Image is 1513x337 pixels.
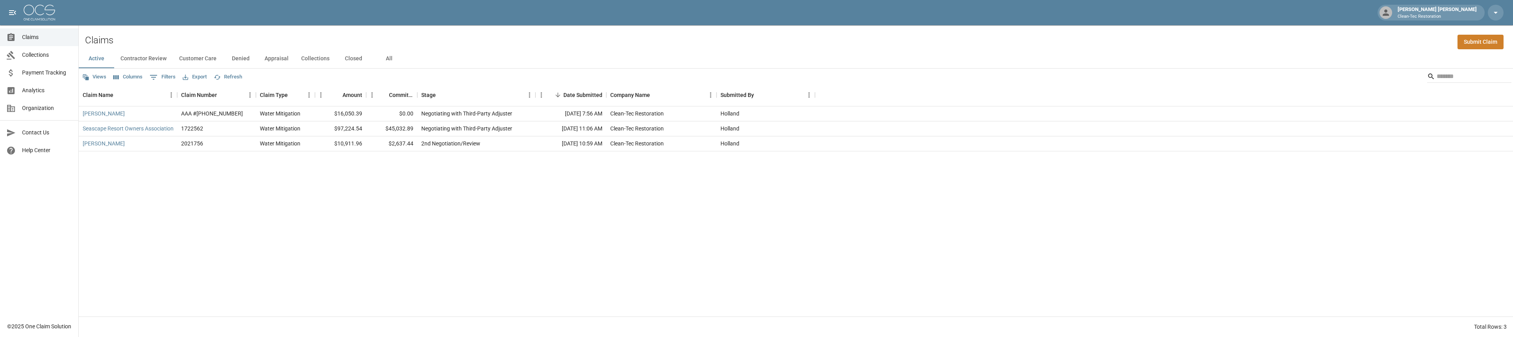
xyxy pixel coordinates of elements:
div: $16,050.39 [315,106,366,121]
div: Claim Type [260,84,288,106]
a: [PERSON_NAME] [83,140,125,147]
div: 2nd Negotiation/Review [421,140,480,147]
button: Views [80,71,108,83]
div: Committed Amount [389,84,413,106]
a: Seascape Resort Owners Association [83,125,174,132]
div: [DATE] 7:56 AM [535,106,606,121]
button: Refresh [212,71,244,83]
button: Contractor Review [114,49,173,68]
h2: Claims [85,35,113,46]
div: Amount [343,84,362,106]
span: Collections [22,51,72,59]
button: Export [181,71,209,83]
div: $97,224.54 [315,121,366,136]
div: Committed Amount [366,84,417,106]
div: Search [1427,70,1511,84]
button: Sort [113,89,124,101]
div: [PERSON_NAME] [PERSON_NAME] [1394,6,1480,20]
div: $2,637.44 [366,136,417,151]
button: Menu [535,89,547,101]
div: Negotiating with Third-Party Adjuster [421,125,512,132]
div: Date Submitted [563,84,602,106]
div: Company Name [606,84,717,106]
p: Clean-Tec Restoration [1398,13,1477,20]
button: Menu [165,89,177,101]
button: Sort [436,89,447,101]
div: Water Mitigation [260,110,300,117]
button: Collections [295,49,336,68]
button: Sort [378,89,389,101]
div: [DATE] 10:59 AM [535,136,606,151]
span: Claims [22,33,72,41]
button: Sort [288,89,299,101]
div: AAA #1006-34-4626 [181,110,243,117]
button: Sort [552,89,563,101]
button: Show filters [148,71,178,84]
div: Clean-Tec Restoration [610,125,664,132]
div: Water Mitigation [260,140,300,147]
div: Claim Name [79,84,177,106]
div: Stage [417,84,535,106]
span: Analytics [22,86,72,95]
div: Clean-Tec Restoration [610,140,664,147]
span: Help Center [22,146,72,155]
span: Payment Tracking [22,69,72,77]
div: Submitted By [717,84,815,106]
div: $45,032.89 [366,121,417,136]
div: Date Submitted [535,84,606,106]
div: Claim Type [256,84,315,106]
div: Water Mitigation [260,125,300,132]
div: Holland [720,125,739,132]
div: 1722562 [181,125,203,132]
button: All [371,49,407,68]
button: Menu [705,89,717,101]
button: Active [79,49,114,68]
div: Holland [720,140,739,147]
button: open drawer [5,5,20,20]
div: [DATE] 11:06 AM [535,121,606,136]
span: Organization [22,104,72,112]
button: Menu [366,89,378,101]
div: © 2025 One Claim Solution [7,322,71,330]
div: Negotiating with Third-Party Adjuster [421,110,512,117]
button: Menu [524,89,535,101]
div: $0.00 [366,106,417,121]
div: 2021756 [181,140,203,147]
button: Customer Care [173,49,223,68]
div: Stage [421,84,436,106]
button: Menu [303,89,315,101]
div: Claim Number [177,84,256,106]
div: Claim Number [181,84,217,106]
div: Holland [720,110,739,117]
div: Clean-Tec Restoration [610,110,664,117]
div: Submitted By [720,84,754,106]
div: Company Name [610,84,650,106]
a: Submit Claim [1457,35,1504,49]
button: Select columns [111,71,144,83]
button: Menu [315,89,327,101]
div: Amount [315,84,366,106]
span: Contact Us [22,128,72,137]
div: Claim Name [83,84,113,106]
div: Total Rows: 3 [1474,323,1507,331]
a: [PERSON_NAME] [83,110,125,117]
button: Appraisal [258,49,295,68]
button: Closed [336,49,371,68]
button: Sort [217,89,228,101]
div: $10,911.96 [315,136,366,151]
div: dynamic tabs [79,49,1513,68]
button: Denied [223,49,258,68]
button: Sort [754,89,765,101]
button: Sort [331,89,343,101]
img: ocs-logo-white-transparent.png [24,5,55,20]
button: Sort [650,89,661,101]
button: Menu [803,89,815,101]
button: Menu [244,89,256,101]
